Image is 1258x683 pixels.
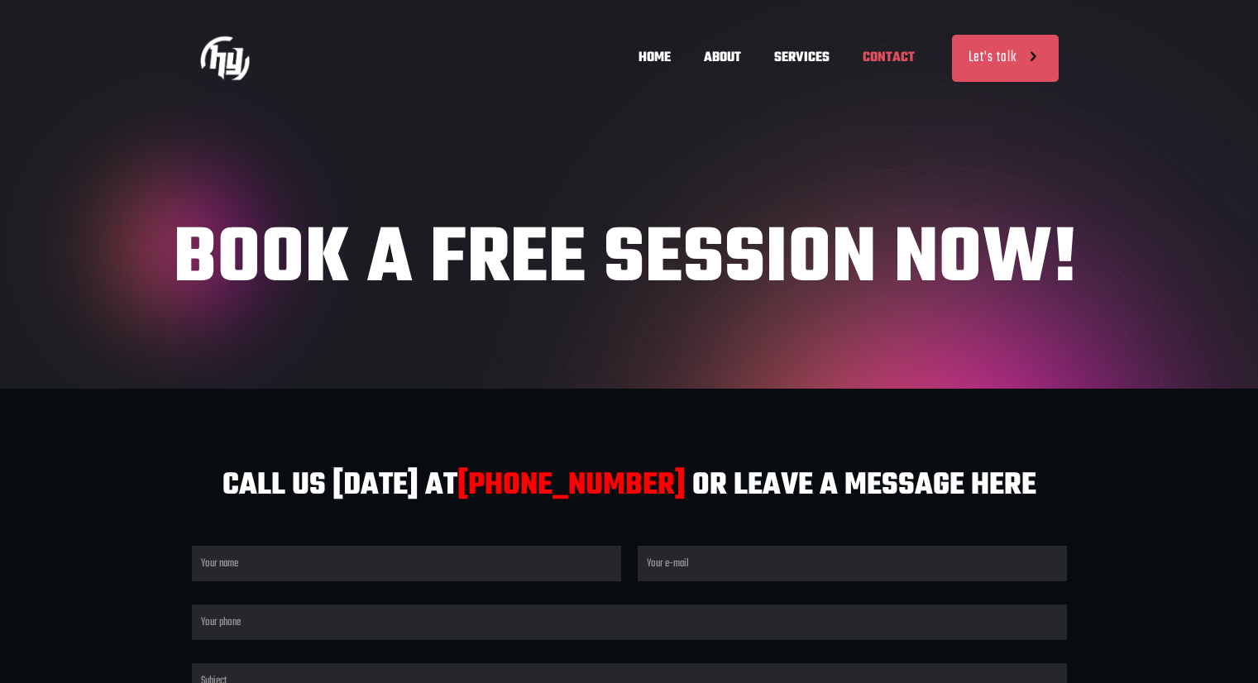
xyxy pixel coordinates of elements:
[174,223,1085,298] h1: BOOK A FREE SESSION NOW!
[687,33,758,83] span: ABOUT
[200,33,250,83] img: BOOK A FREE SESSION NOW!
[846,33,931,83] span: CONTACT
[692,462,1036,509] span: OR LEAVE A MESSAGE HERE
[192,604,1067,640] input: Your phone
[638,546,1067,581] input: Your e-mail
[184,471,1075,500] h3: CALL US [DATE] AT
[952,35,1059,82] a: Let's talk
[457,462,686,509] a: [PHONE_NUMBER]
[622,33,687,83] span: HOME
[192,546,621,581] input: Your name
[758,33,846,83] span: SERVICES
